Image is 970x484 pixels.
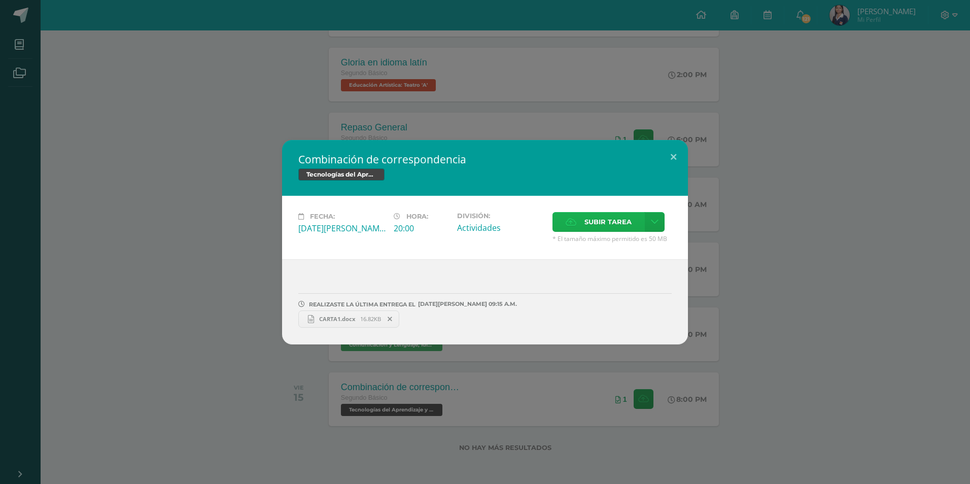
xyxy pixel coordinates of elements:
div: Actividades [457,222,544,233]
span: 16.82KB [360,315,381,323]
span: * El tamaño máximo permitido es 50 MB [552,234,672,243]
div: [DATE][PERSON_NAME] [298,223,386,234]
span: Fecha: [310,213,335,220]
span: REALIZASTE LA ÚLTIMA ENTREGA EL [309,301,415,308]
span: CARTA1.docx [314,315,360,323]
label: División: [457,212,544,220]
div: 20:00 [394,223,449,234]
span: Tecnologías del Aprendizaje y la Comunicación [298,168,385,181]
span: Subir tarea [584,213,632,231]
button: Close (Esc) [659,140,688,175]
span: Hora: [406,213,428,220]
a: CARTA1.docx 16.82KB [298,310,399,328]
span: Remover entrega [382,314,399,325]
h2: Combinación de correspondencia [298,152,672,166]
